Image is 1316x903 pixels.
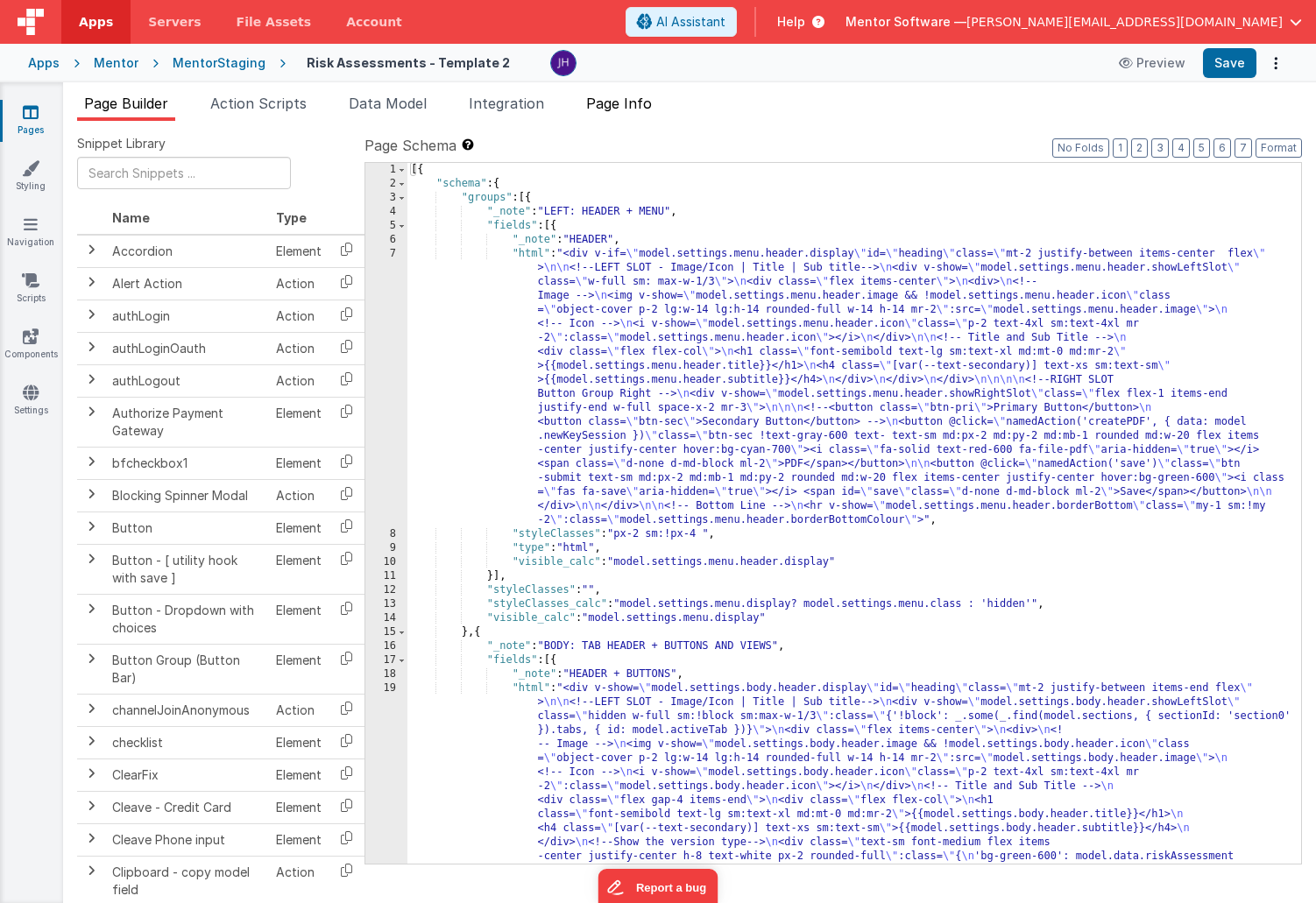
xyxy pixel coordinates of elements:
span: Name [112,210,150,225]
td: Cleave Phone input [105,823,269,856]
div: 17 [365,653,407,667]
button: AI Assistant [626,7,737,37]
td: Element [269,758,329,791]
div: 15 [365,625,407,639]
h4: Risk Assessments - Template 2 [307,56,510,69]
td: authLogout [105,364,269,397]
div: Mentor [94,54,138,72]
td: Action [269,364,329,397]
span: Type [276,210,307,225]
div: 16 [365,639,407,653]
td: Element [269,544,329,594]
span: Snippet Library [77,135,166,152]
span: Page Builder [84,95,168,112]
div: 5 [365,219,407,233]
td: Action [269,479,329,511]
img: c2badad8aad3a9dfc60afe8632b41ba8 [551,51,576,75]
button: Save [1203,48,1256,78]
td: Action [269,300,329,332]
span: Integration [469,95,544,112]
button: No Folds [1052,138,1109,158]
div: 3 [365,191,407,205]
span: Help [777,13,805,31]
span: [PERSON_NAME][EMAIL_ADDRESS][DOMAIN_NAME] [966,13,1283,31]
button: 1 [1113,138,1128,158]
div: 1 [365,163,407,177]
input: Search Snippets ... [77,157,291,189]
div: MentorStaging [173,54,265,72]
button: Options [1263,51,1288,75]
span: Action Scripts [210,95,307,112]
td: Button - [ utility hook with save ] [105,544,269,594]
div: 8 [365,527,407,541]
td: Element [269,511,329,544]
div: 2 [365,177,407,191]
div: 7 [365,247,407,527]
td: Element [269,447,329,479]
span: Data Model [349,95,427,112]
span: Apps [79,13,113,31]
div: Apps [28,54,60,72]
td: Alert Action [105,267,269,300]
td: Element [269,726,329,758]
td: Button Group (Button Bar) [105,644,269,694]
td: authLogin [105,300,269,332]
span: AI Assistant [656,13,725,31]
div: 13 [365,597,407,611]
span: Page Info [586,95,652,112]
td: bfcheckbox1 [105,447,269,479]
td: checklist [105,726,269,758]
button: 7 [1235,138,1252,158]
td: Element [269,594,329,644]
td: Element [269,644,329,694]
button: Format [1256,138,1302,158]
td: Element [269,823,329,856]
td: Button - Dropdown with choices [105,594,269,644]
button: 4 [1172,138,1190,158]
button: 5 [1193,138,1210,158]
td: Element [269,791,329,823]
td: Blocking Spinner Modal [105,479,269,511]
button: 6 [1213,138,1231,158]
td: Element [269,235,329,268]
td: Accordion [105,235,269,268]
div: 12 [365,583,407,597]
td: Action [269,332,329,364]
td: Authorize Payment Gateway [105,397,269,447]
button: Mentor Software — [PERSON_NAME][EMAIL_ADDRESS][DOMAIN_NAME] [845,13,1302,31]
div: 9 [365,541,407,555]
td: Action [269,267,329,300]
td: channelJoinAnonymous [105,694,269,726]
div: 18 [365,667,407,681]
div: 4 [365,205,407,219]
button: Preview [1108,49,1196,77]
td: authLoginOauth [105,332,269,364]
div: 11 [365,569,407,583]
span: Page Schema [364,135,456,156]
span: File Assets [237,13,312,31]
td: Action [269,694,329,726]
span: Mentor Software — [845,13,966,31]
td: Element [269,397,329,447]
div: 6 [365,233,407,247]
td: Button [105,511,269,544]
span: Servers [148,13,201,31]
div: 10 [365,555,407,569]
td: ClearFix [105,758,269,791]
div: 14 [365,611,407,625]
button: 2 [1131,138,1148,158]
td: Cleave - Credit Card [105,791,269,823]
button: 3 [1151,138,1169,158]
